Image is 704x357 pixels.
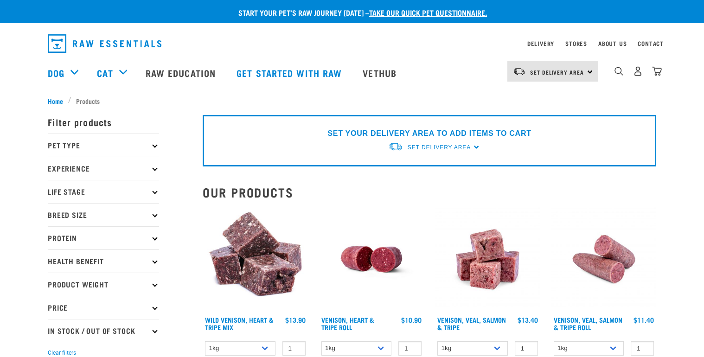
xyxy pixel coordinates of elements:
a: Home [48,96,68,106]
p: Product Weight [48,273,159,296]
a: Venison, Veal, Salmon & Tripe [437,318,506,329]
a: Wild Venison, Heart & Tripe Mix [205,318,274,329]
h2: Our Products [203,185,656,199]
p: SET YOUR DELIVERY AREA TO ADD ITEMS TO CART [327,128,531,139]
a: Delivery [527,42,554,45]
button: Clear filters [48,349,76,357]
span: Home [48,96,63,106]
img: van-moving.png [388,142,403,152]
div: $13.90 [285,316,306,324]
img: van-moving.png [513,67,525,76]
p: Filter products [48,110,159,134]
img: Venison Veal Salmon Tripe 1621 [435,207,540,312]
p: Experience [48,157,159,180]
a: Get started with Raw [227,54,353,91]
a: Venison, Heart & Tripe Roll [321,318,374,329]
p: Price [48,296,159,319]
img: user.png [633,66,643,76]
a: Dog [48,66,64,80]
p: Breed Size [48,203,159,226]
p: Protein [48,226,159,249]
p: Life Stage [48,180,159,203]
input: 1 [398,341,422,356]
a: Stores [565,42,587,45]
img: Raw Essentials Logo [48,34,161,53]
p: Health Benefit [48,249,159,273]
input: 1 [631,341,654,356]
div: $10.90 [401,316,422,324]
img: Raw Essentials Venison Heart & Tripe Hypoallergenic Raw Pet Food Bulk Roll Unwrapped [319,207,424,312]
nav: dropdown navigation [40,31,664,57]
img: home-icon-1@2x.png [614,67,623,76]
span: Set Delivery Area [408,144,471,151]
p: In Stock / Out Of Stock [48,319,159,342]
a: About Us [598,42,627,45]
nav: breadcrumbs [48,96,656,106]
div: $11.40 [634,316,654,324]
span: Set Delivery Area [530,70,584,74]
a: Venison, Veal, Salmon & Tripe Roll [554,318,622,329]
img: home-icon@2x.png [652,66,662,76]
div: $13.40 [518,316,538,324]
p: Pet Type [48,134,159,157]
input: 1 [515,341,538,356]
a: Vethub [353,54,408,91]
input: 1 [282,341,306,356]
img: 1171 Venison Heart Tripe Mix 01 [203,207,308,312]
a: Contact [638,42,664,45]
a: Cat [97,66,113,80]
a: take our quick pet questionnaire. [369,10,487,14]
a: Raw Education [136,54,227,91]
img: Venison Veal Salmon Tripe 1651 [551,207,657,312]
